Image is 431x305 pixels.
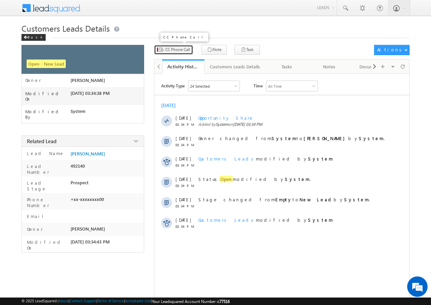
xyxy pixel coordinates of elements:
a: Notes [308,60,351,74]
label: Modified By [25,109,71,120]
div: Actions [377,47,404,53]
label: Lead Number [25,163,68,175]
label: Modified On [25,91,71,102]
strong: System [308,156,333,162]
span: 03:34 PM [175,224,196,228]
span: [DATE] [175,197,191,202]
span: Your Leadsquared Account Number is [152,299,230,304]
div: Tasks [272,63,302,71]
span: 03:34 PM [175,163,196,167]
strong: System [344,197,369,202]
span: [PERSON_NAME] [71,226,105,232]
span: 492140 [71,163,85,169]
span: [DATE] [175,176,191,182]
a: Terms of Service [97,299,124,303]
span: Time [253,81,263,91]
span: CC Phone Call [165,47,190,53]
span: System [71,108,86,114]
a: Acceptable Use [125,299,151,303]
span: Related Lead [27,138,57,145]
div: Back [21,34,46,41]
strong: System [359,135,384,141]
label: Owner [25,226,43,232]
a: Customers Leads Details [204,60,266,74]
span: [DATE] [175,217,191,223]
strong: [PERSON_NAME] [304,135,348,141]
span: [DATE] 03:34:43 PM [71,239,110,244]
span: 03:34 PM [175,184,196,188]
div: [DATE] [161,102,183,108]
button: Task [234,45,260,55]
a: [PERSON_NAME] [71,151,105,156]
label: Email [25,213,49,219]
strong: System [308,217,333,223]
li: Activity History [162,60,204,73]
a: Contact Support [70,299,96,303]
div: Notes [314,63,344,71]
div: 24 Selected [190,84,210,88]
a: Activity History [162,60,204,74]
span: 03:34 PM [175,143,196,147]
span: [PERSON_NAME] [71,78,105,83]
span: [DATE] 03:34 PM [233,122,262,127]
span: modified by [198,217,333,223]
div: Activity History [167,63,199,70]
span: Customers Leads [198,156,256,162]
span: modified by [198,156,333,162]
strong: New Lead [299,197,334,202]
p: CC Phone Call [163,35,205,39]
a: Tasks [266,60,308,74]
span: [DATE] [175,156,191,162]
span: 03:34 PM [175,122,196,126]
span: Customers Leads [198,217,256,223]
div: Owner Changed,Status Changed,Stage Changed,Source Changed,Notes & 19 more.. [188,81,240,91]
span: [DATE] [175,115,191,121]
label: Lead Name [25,150,64,156]
div: Customers Leads Details [210,63,260,71]
span: System [216,122,228,127]
div: Documents [356,63,387,71]
span: Status modified by . [198,176,311,182]
strong: System [272,135,296,141]
label: Lead Stage [25,180,68,191]
strong: System [285,176,310,182]
span: Added by on [198,122,397,127]
strong: Empty [275,197,292,202]
label: Owner [25,78,41,83]
button: Note [201,45,227,55]
div: All Time [268,84,282,88]
label: Phone Number [25,197,68,208]
span: [DATE] 03:34:38 PM [71,90,110,96]
button: Actions [374,45,409,55]
span: Owner changed from to by . [198,135,385,141]
a: Documents [351,60,393,74]
span: © 2025 LeadSquared | | | | | [21,299,230,304]
span: 77516 [219,299,230,304]
label: Modified On [25,239,68,251]
span: Stage changed from to by . [198,197,370,202]
span: Open - New Lead [27,60,66,68]
a: About [59,299,68,303]
button: CC Phone Call [154,45,193,55]
span: [DATE] [175,135,191,141]
span: Activity Type [161,81,185,91]
span: Customers Leads Details [21,23,110,34]
span: Opportunity Share [198,115,254,121]
span: 03:34 PM [175,204,196,208]
span: Open [219,176,233,182]
span: +xx-xxxxxxxx00 [71,197,104,202]
span: Prospect [71,180,89,185]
